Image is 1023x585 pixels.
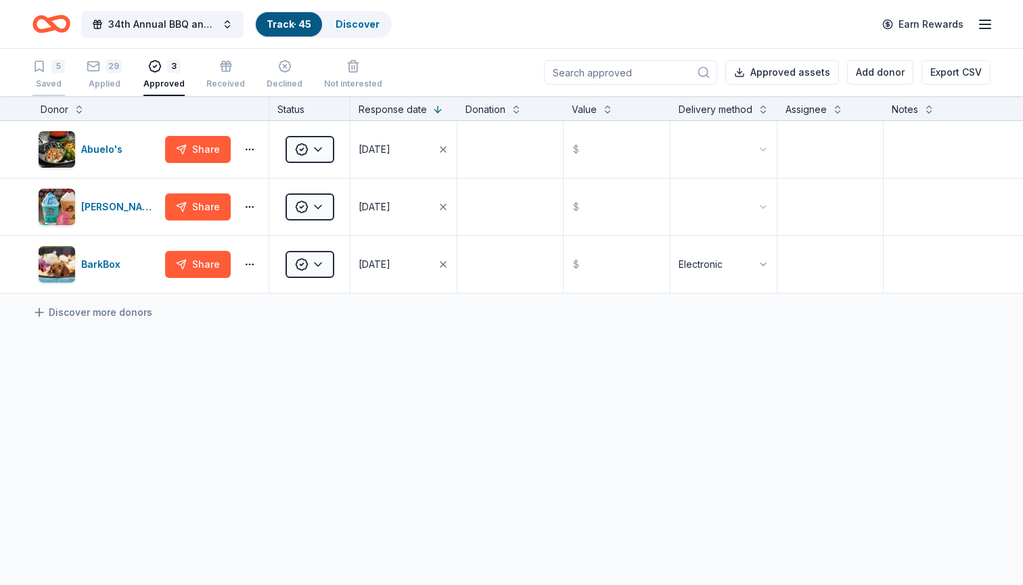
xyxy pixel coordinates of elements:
div: 3 [167,60,181,73]
div: Donor [41,101,68,118]
div: BarkBox [81,256,126,273]
button: 3Approved [143,54,185,96]
div: [DATE] [359,256,390,273]
button: Share [165,251,231,278]
img: Image for Abuelo's [39,131,75,168]
button: Share [165,136,231,163]
button: Image for Bahama Buck's[PERSON_NAME] [38,188,160,226]
button: Not interested [324,54,382,96]
div: Response date [359,101,427,118]
a: Track· 45 [267,18,311,30]
button: Share [165,193,231,220]
span: 34th Annual BBQ and Auction [108,16,217,32]
div: [PERSON_NAME] [81,199,160,215]
a: Home [32,8,70,40]
button: [DATE] [350,236,457,293]
input: Search approved [544,60,717,85]
button: Export CSV [922,60,991,85]
button: Approved assets [725,60,839,85]
div: Assignee [786,101,827,118]
div: 29 [106,60,122,73]
div: Value [572,101,597,118]
button: Image for BarkBoxBarkBox [38,245,160,283]
button: [DATE] [350,121,457,178]
button: 5Saved [32,54,65,96]
img: Image for Bahama Buck's [39,189,75,225]
div: Not interested [324,78,382,89]
button: Add donor [847,60,913,85]
div: Delivery method [679,101,752,118]
button: Image for Abuelo's Abuelo's [38,131,160,168]
div: Saved [32,78,65,89]
div: Declined [267,78,302,89]
img: Image for BarkBox [39,246,75,283]
div: Applied [87,78,122,89]
button: Received [206,54,245,96]
button: Declined [267,54,302,96]
div: 5 [51,60,65,73]
div: [DATE] [359,141,390,158]
div: Notes [892,101,918,118]
div: Received [206,78,245,89]
div: Status [269,96,350,120]
div: Donation [465,101,505,118]
button: 29Applied [87,54,122,96]
a: Discover more donors [32,304,152,321]
div: Approved [143,78,185,89]
button: 34th Annual BBQ and Auction [81,11,244,38]
button: [DATE] [350,179,457,235]
div: Abuelo's [81,141,128,158]
button: Track· 45Discover [254,11,392,38]
a: Earn Rewards [874,12,972,37]
a: Discover [336,18,380,30]
div: [DATE] [359,199,390,215]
